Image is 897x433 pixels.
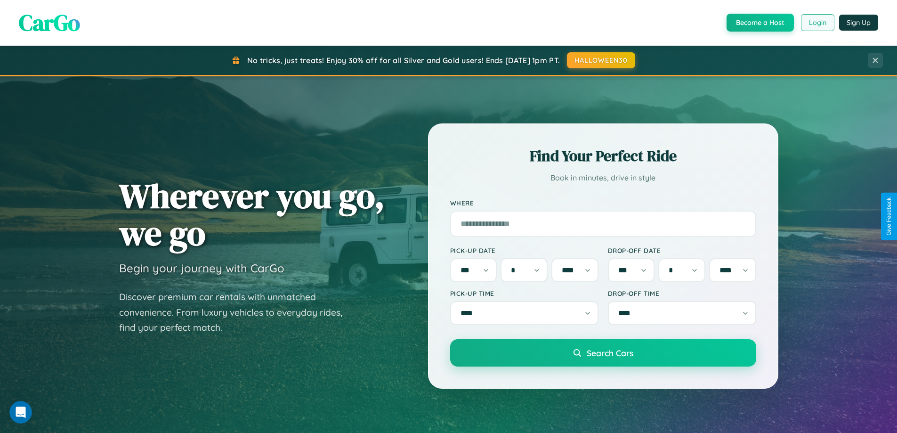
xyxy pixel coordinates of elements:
[450,339,756,367] button: Search Cars
[567,52,635,68] button: HALLOWEEN30
[801,14,834,31] button: Login
[839,15,878,31] button: Sign Up
[608,289,756,297] label: Drop-off Time
[19,7,80,38] span: CarGo
[727,14,794,32] button: Become a Host
[608,246,756,254] label: Drop-off Date
[119,261,284,275] h3: Begin your journey with CarGo
[587,348,633,358] span: Search Cars
[450,199,756,207] label: Where
[450,171,756,185] p: Book in minutes, drive in style
[247,56,560,65] span: No tricks, just treats! Enjoy 30% off for all Silver and Gold users! Ends [DATE] 1pm PT.
[450,246,598,254] label: Pick-up Date
[886,197,892,236] div: Give Feedback
[450,289,598,297] label: Pick-up Time
[119,177,385,252] h1: Wherever you go, we go
[9,401,32,424] iframe: Intercom live chat
[450,146,756,166] h2: Find Your Perfect Ride
[119,289,355,335] p: Discover premium car rentals with unmatched convenience. From luxury vehicles to everyday rides, ...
